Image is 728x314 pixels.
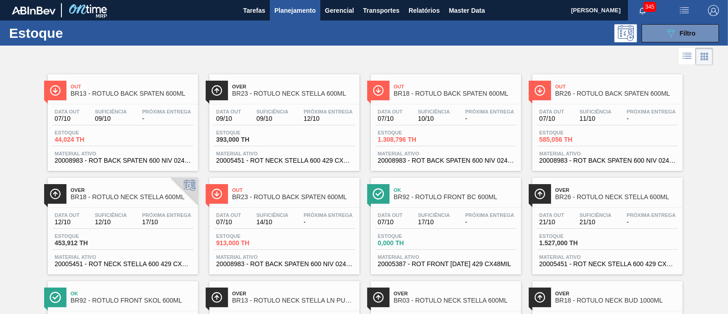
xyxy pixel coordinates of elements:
span: Relatórios [409,5,440,16]
span: 20005451 - ROT NECK STELLA 600 429 CX84MIL [539,261,676,268]
span: Over [232,291,355,296]
span: 07/10 [55,115,80,122]
span: Próxima Entrega [465,109,514,114]
span: Material ativo [216,151,353,156]
span: 12/10 [95,219,126,226]
img: TNhmsLtSVTkK8tSr43FrP2fwEKptu5GPRR3wAAAABJRU5ErkJggg== [12,6,56,15]
span: Suficiência [579,212,611,218]
span: Próxima Entrega [303,212,353,218]
span: Suficiência [418,212,450,218]
span: BR18 - RÓTULO BACK SPATEN 600ML [394,90,516,97]
img: Logout [708,5,719,16]
span: Estoque [378,130,441,135]
span: 1.527,000 TH [539,240,603,247]
img: Ícone [373,188,384,200]
span: Estoque [378,233,441,239]
span: 09/10 [216,115,241,122]
span: 09/10 [256,115,288,122]
span: Planejamento [274,5,316,16]
span: 345 [643,2,656,12]
span: - [303,219,353,226]
img: Ícone [373,85,384,96]
span: 21/10 [579,219,611,226]
img: Ícone [211,85,222,96]
span: 20005387 - ROT FRONT BC 600 429 CX48MIL [378,261,514,268]
a: ÍconeOverBR23 - RÓTULO NECK STELLA 600MLData out09/10Suficiência09/10Próxima Entrega12/10Estoque3... [202,67,364,171]
button: Filtro [642,24,719,42]
span: Out [232,187,355,193]
div: Visão em Cards [696,48,713,65]
span: Ok [394,187,516,193]
span: - [627,219,676,226]
span: BR18 - RÓTULO NECK BUD 1000ML [555,297,678,304]
span: 20005451 - ROT NECK STELLA 600 429 CX84MIL [55,261,191,268]
span: Estoque [539,130,603,135]
span: 07/10 [378,115,403,122]
span: Out [394,84,516,89]
span: Transportes [363,5,399,16]
img: Ícone [50,85,61,96]
a: ÍconeOutBR23 - RÓTULO BACK SPATEN 600MLData out07/10Suficiência14/10Próxima Entrega-Estoque913,00... [202,171,364,274]
span: Out [71,84,193,89]
span: BR13 - RÓTULO NECK STELLA LN PURE GOLD 330ML [232,297,355,304]
a: ÍconeOverBR26 - RÓTULO NECK STELLA 600MLData out21/10Suficiência21/10Próxima Entrega-Estoque1.527... [526,171,687,274]
span: Próxima Entrega [142,212,191,218]
span: - [142,115,191,122]
img: userActions [679,5,690,16]
span: - [465,115,514,122]
span: Material ativo [216,254,353,260]
span: 20008983 - ROT BACK SPATEN 600 NIV 024 CX60MIL [55,157,191,164]
span: Próxima Entrega [465,212,514,218]
span: Data out [378,109,403,114]
span: BR23 - RÓTULO NECK STELLA 600ML [232,90,355,97]
span: Material ativo [378,254,514,260]
a: ÍconeOutBR26 - RÓTULO BACK SPATEN 600MLData out07/10Suficiência11/10Próxima Entrega-Estoque585,05... [526,67,687,171]
img: Ícone [534,292,546,303]
span: 44,024 TH [55,136,118,143]
span: 20008983 - ROT BACK SPATEN 600 NIV 024 CX60MIL [539,157,676,164]
span: 1.308,796 TH [378,136,441,143]
span: Estoque [539,233,603,239]
img: Ícone [50,188,61,200]
span: Material ativo [378,151,514,156]
span: BR92 - RÓTULO FRONT BC 600ML [394,194,516,201]
span: 12/10 [55,219,80,226]
img: Ícone [211,292,222,303]
span: 17/10 [142,219,191,226]
span: Material ativo [539,254,676,260]
img: Ícone [534,85,546,96]
div: Visão em Lista [679,48,696,65]
span: Próxima Entrega [627,109,676,114]
span: Material ativo [55,254,191,260]
span: 11/10 [579,115,611,122]
span: Filtro [680,30,696,37]
span: 09/10 [95,115,126,122]
span: Suficiência [579,109,611,114]
span: 0,000 TH [378,240,441,247]
span: Over [232,84,355,89]
img: Ícone [50,292,61,303]
button: Notificações [628,4,657,17]
span: Over [555,291,678,296]
span: 20008983 - ROT BACK SPATEN 600 NIV 024 CX60MIL [216,261,353,268]
span: Próxima Entrega [303,109,353,114]
span: 17/10 [418,219,450,226]
span: Data out [378,212,403,218]
span: 07/10 [378,219,403,226]
span: - [465,219,514,226]
span: Master Data [449,5,485,16]
span: 10/10 [418,115,450,122]
div: Pogramando: nenhum usuário selecionado [614,24,637,42]
span: BR13 - RÓTULO BACK SPATEN 600ML [71,90,193,97]
span: Estoque [55,233,118,239]
span: Estoque [55,130,118,135]
span: Estoque [216,130,280,135]
span: BR03 - RÓTULO NECK STELLA 600ML [394,297,516,304]
span: Suficiência [95,109,126,114]
span: 913,000 TH [216,240,280,247]
span: Gerencial [325,5,354,16]
a: ÍconeOverBR18 - RÓTULO NECK STELLA 600MLData out12/10Suficiência12/10Próxima Entrega17/10Estoque4... [41,171,202,274]
span: Próxima Entrega [627,212,676,218]
span: 07/10 [539,115,564,122]
span: Data out [216,212,241,218]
